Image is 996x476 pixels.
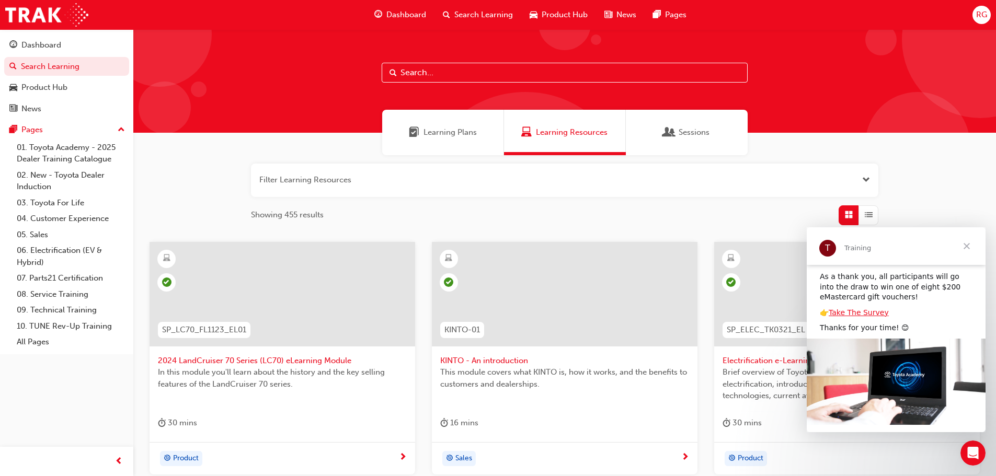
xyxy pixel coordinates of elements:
[445,252,452,265] span: learningResourceType_ELEARNING-icon
[440,416,448,429] span: duration-icon
[727,324,805,336] span: SP_ELEC_TK0321_EL
[9,105,17,114] span: news-icon
[21,103,41,115] div: News
[444,324,480,336] span: KINTO-01
[738,452,763,465] span: Product
[723,355,971,367] span: Electrification e-Learning module
[13,270,129,286] a: 07. Parts21 Certification
[13,242,129,270] a: 06. Electrification (EV & Hybrid)
[440,355,689,367] span: KINTO - An introduction
[976,9,987,21] span: RG
[158,416,197,429] div: 30 mins
[440,416,478,429] div: 16 mins
[115,455,123,468] span: prev-icon
[399,453,407,462] span: next-icon
[386,9,426,21] span: Dashboard
[714,242,980,475] a: SP_ELEC_TK0321_ELElectrification e-Learning moduleBrief overview of Toyota’s thinking way and app...
[596,4,645,26] a: news-iconNews
[13,227,129,243] a: 05. Sales
[723,366,971,402] span: Brief overview of Toyota’s thinking way and approach on electrification, introduction of [DATE] e...
[4,120,129,140] button: Pages
[536,126,608,138] span: Learning Resources
[664,126,674,138] span: Sessions
[530,8,537,21] span: car-icon
[521,4,596,26] a: car-iconProduct Hub
[118,123,125,137] span: up-icon
[727,252,735,265] span: learningResourceType_ELEARNING-icon
[9,62,17,72] span: search-icon
[13,167,129,195] a: 02. New - Toyota Dealer Induction
[679,126,709,138] span: Sessions
[723,416,730,429] span: duration-icon
[4,57,129,76] a: Search Learning
[4,78,129,97] a: Product Hub
[726,277,736,287] span: learningRecordVerb_COMPLETE-icon
[972,6,991,24] button: RG
[382,110,504,155] a: Learning PlansLearning Plans
[9,83,17,92] span: car-icon
[382,63,748,83] input: Search...
[440,366,689,390] span: This module covers what KINTO is, how it works, and the benefits to customers and dealerships.
[604,8,612,21] span: news-icon
[4,33,129,120] button: DashboardSearch LearningProduct HubNews
[13,211,129,227] a: 04. Customer Experience
[665,9,686,21] span: Pages
[163,252,170,265] span: learningResourceType_ELEARNING-icon
[9,41,17,50] span: guage-icon
[807,227,986,432] iframe: Intercom live chat message
[455,452,472,465] span: Sales
[845,209,853,221] span: Grid
[13,195,129,211] a: 03. Toyota For Life
[432,242,697,475] a: KINTO-01KINTO - An introductionThis module covers what KINTO is, how it works, and the benefits t...
[5,3,88,27] img: Trak
[366,4,434,26] a: guage-iconDashboard
[13,318,129,334] a: 10. TUNE Rev-Up Training
[865,209,873,221] span: List
[723,416,762,429] div: 30 mins
[21,82,67,94] div: Product Hub
[162,324,246,336] span: SP_LC70_FL1123_EL01
[542,9,588,21] span: Product Hub
[521,126,532,138] span: Learning Resources
[162,277,171,287] span: learningRecordVerb_COMPLETE-icon
[645,4,695,26] a: pages-iconPages
[164,452,171,466] span: target-icon
[374,8,382,21] span: guage-icon
[13,334,129,350] a: All Pages
[653,8,661,21] span: pages-icon
[728,452,736,466] span: target-icon
[173,452,199,465] span: Product
[446,452,453,466] span: target-icon
[21,39,61,51] div: Dashboard
[862,174,870,186] button: Open the filter
[423,126,477,138] span: Learning Plans
[13,140,129,167] a: 01. Toyota Academy - 2025 Dealer Training Catalogue
[504,110,626,155] a: Learning ResourcesLearning Resources
[409,126,419,138] span: Learning Plans
[616,9,636,21] span: News
[13,286,129,303] a: 08. Service Training
[626,110,748,155] a: SessionsSessions
[434,4,521,26] a: search-iconSearch Learning
[443,8,450,21] span: search-icon
[681,453,689,462] span: next-icon
[4,99,129,119] a: News
[4,36,129,55] a: Dashboard
[158,416,166,429] span: duration-icon
[13,302,129,318] a: 09. Technical Training
[454,9,513,21] span: Search Learning
[390,67,397,79] span: Search
[444,277,453,287] span: learningRecordVerb_PASS-icon
[150,242,415,475] a: SP_LC70_FL1123_EL012024 LandCruiser 70 Series (LC70) eLearning ModuleIn this module you'll learn ...
[21,124,43,136] div: Pages
[158,355,407,367] span: 2024 LandCruiser 70 Series (LC70) eLearning Module
[251,209,324,221] span: Showing 455 results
